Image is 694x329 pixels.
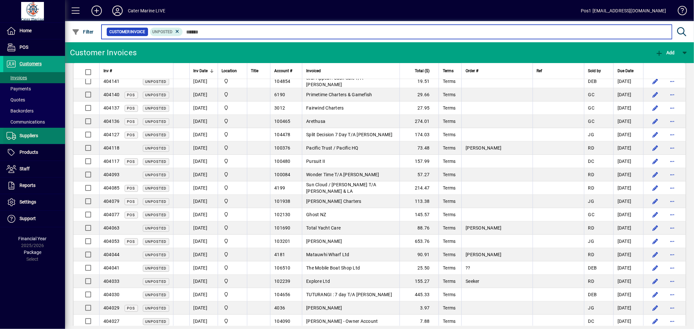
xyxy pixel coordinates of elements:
[650,209,660,220] button: Edit
[222,158,243,165] span: Cater Marine
[20,45,28,50] span: POS
[588,279,594,284] span: RD
[667,196,677,206] button: More options
[400,288,439,301] td: 445.33
[222,224,243,231] span: Cater Marine
[222,67,243,74] div: Location
[103,172,120,177] span: 404093
[3,105,65,116] a: Backorders
[618,67,639,74] div: Due Date
[673,1,686,22] a: Knowledge Base
[667,156,677,166] button: More options
[466,145,501,151] span: [PERSON_NAME]
[306,239,342,244] span: [PERSON_NAME]
[581,6,666,16] div: Pos1 [EMAIL_ADDRESS][DOMAIN_NAME]
[251,67,259,74] span: Title
[443,199,456,204] span: Terms
[3,94,65,105] a: Quotes
[107,5,128,17] button: Profile
[588,67,601,74] span: Sold by
[667,76,677,86] button: More options
[306,292,392,297] span: TUTURANGI : 7 day T/A [PERSON_NAME]
[20,28,32,33] span: Home
[400,261,439,275] td: 25.50
[667,116,677,126] button: More options
[306,199,361,204] span: [PERSON_NAME] Charters
[613,155,643,168] td: [DATE]
[7,97,25,102] span: Quotes
[667,209,677,220] button: More options
[443,305,456,310] span: Terms
[145,120,167,124] span: Unposted
[274,212,291,217] span: 102130
[655,50,675,55] span: Add
[650,156,660,166] button: Edit
[103,79,120,84] span: 404141
[189,75,218,88] td: [DATE]
[650,116,660,126] button: Edit
[613,221,643,235] td: [DATE]
[613,101,643,115] td: [DATE]
[613,115,643,128] td: [DATE]
[127,106,135,111] span: POS
[306,305,342,310] span: [PERSON_NAME]
[588,105,595,111] span: GC
[189,235,218,248] td: [DATE]
[70,47,137,58] div: Customer Invoices
[222,144,243,151] span: Cater Marine
[650,236,660,246] button: Edit
[443,79,456,84] span: Terms
[189,261,218,275] td: [DATE]
[222,91,243,98] span: Cater Marine
[127,120,135,124] span: POS
[145,266,167,270] span: Unposted
[103,119,120,124] span: 404136
[667,129,677,140] button: More options
[613,128,643,141] td: [DATE]
[400,141,439,155] td: 73.48
[19,236,47,241] span: Financial Year
[20,61,42,66] span: Customers
[145,200,167,204] span: Unposted
[109,29,145,35] span: Customer Invoice
[3,144,65,161] a: Products
[588,67,609,74] div: Sold by
[667,183,677,193] button: More options
[466,225,501,230] span: [PERSON_NAME]
[274,305,285,310] span: 4036
[400,248,439,261] td: 90.91
[443,159,456,164] span: Terms
[650,249,660,260] button: Edit
[306,92,372,97] span: Primetime Charters & Gamefish
[588,239,594,244] span: JG
[222,67,237,74] span: Location
[537,67,580,74] div: Ref
[189,181,218,195] td: [DATE]
[443,279,456,284] span: Terms
[306,145,359,151] span: Pacific Trust / Pacific HQ
[3,194,65,210] a: Settings
[145,280,167,284] span: Unposted
[537,67,542,74] span: Ref
[274,172,291,177] span: 100084
[588,265,597,270] span: DEB
[443,67,454,74] span: Terms
[103,185,120,191] span: 404085
[3,128,65,144] a: Suppliers
[667,263,677,273] button: More options
[466,252,501,257] span: [PERSON_NAME]
[650,89,660,100] button: Edit
[103,305,120,310] span: 404029
[588,92,595,97] span: GC
[466,265,470,270] span: ??
[443,145,456,151] span: Terms
[3,178,65,194] a: Reports
[127,133,135,137] span: POS
[613,88,643,101] td: [DATE]
[189,101,218,115] td: [DATE]
[103,239,120,244] span: 404053
[613,301,643,315] td: [DATE]
[20,216,36,221] span: Support
[189,88,218,101] td: [DATE]
[103,279,120,284] span: 404033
